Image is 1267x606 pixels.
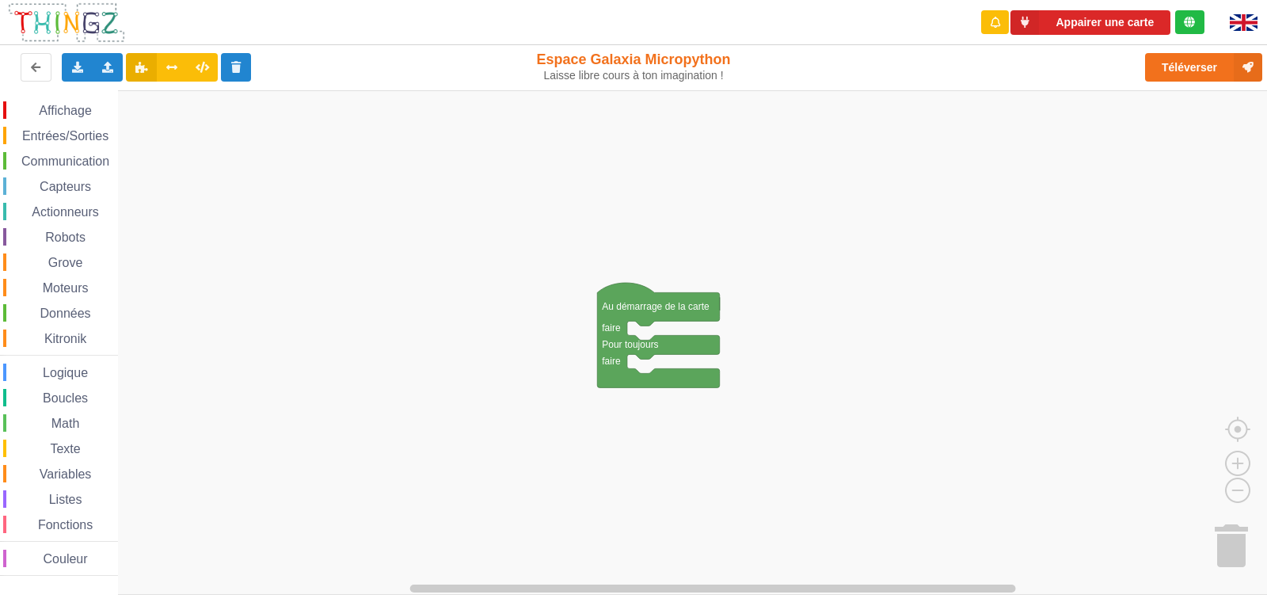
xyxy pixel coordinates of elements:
text: faire [602,322,621,333]
div: Tu es connecté au serveur de création de Thingz [1175,10,1204,34]
span: Texte [48,442,82,455]
span: Math [49,417,82,430]
text: Au démarrage de la carte [602,301,710,312]
span: Couleur [41,552,90,566]
span: Entrées/Sorties [20,129,111,143]
span: Fonctions [36,518,95,532]
span: Données [38,307,93,320]
span: Logique [40,366,90,379]
span: Communication [19,154,112,168]
span: Moteurs [40,281,91,295]
button: Téléverser [1145,53,1262,82]
span: Boucles [40,391,90,405]
span: Capteurs [37,180,93,193]
img: thingz_logo.png [7,2,126,44]
span: Listes [47,493,85,506]
text: faire [602,356,621,367]
span: Affichage [36,104,93,117]
button: Appairer une carte [1010,10,1170,35]
span: Robots [43,231,88,244]
div: Laisse libre cours à ton imagination ! [525,69,743,82]
span: Kitronik [42,332,89,345]
span: Variables [37,467,94,481]
div: Espace Galaxia Micropython [525,51,743,82]
img: gb.png [1230,14,1257,31]
span: Actionneurs [29,205,101,219]
span: Grove [46,256,86,269]
text: Pour toujours [602,339,658,350]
